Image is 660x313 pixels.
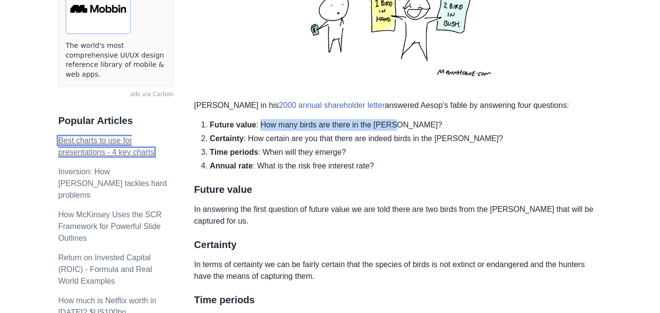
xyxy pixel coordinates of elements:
a: The world's most comprehensive UI/UX design reference library of mobile & web apps. [65,41,166,79]
li: : How certain are you that there are indeed birds in the [PERSON_NAME]? [210,133,601,145]
h3: Certainty [194,239,601,251]
a: Best charts to use for presentations - 4 key charts [58,136,154,156]
strong: Certainty [210,134,243,143]
h3: Popular Articles [58,115,173,127]
a: Inversion: How [PERSON_NAME] tackles hard problems [58,167,167,199]
h3: Future value [194,184,601,196]
li: : When will they emerge? [210,146,601,158]
a: How McKinsey Uses the SCR Framework for Powerful Slide Outlines [58,210,162,242]
strong: Annual rate [210,162,253,170]
li: : What is the risk free interest rate? [210,160,601,172]
strong: Time periods [210,148,258,156]
p: In answering the first question of future value we are told there are two birds from the [PERSON_... [194,204,601,227]
p: [PERSON_NAME] in his answered Aesop’s fable by answering four questions: [194,100,601,111]
a: 2000 annual shareholder letter [279,101,385,109]
a: ads via Carbon [58,90,173,99]
li: : How many birds are there in the [PERSON_NAME]? [210,119,601,131]
strong: Future value [210,121,256,129]
h3: Time periods [194,294,601,306]
a: Return on Invested Capital (ROIC) - Formula and Real World Examples [58,253,152,285]
p: In terms of certainty we can be fairly certain that the species of birds is not extinct or endang... [194,259,601,282]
